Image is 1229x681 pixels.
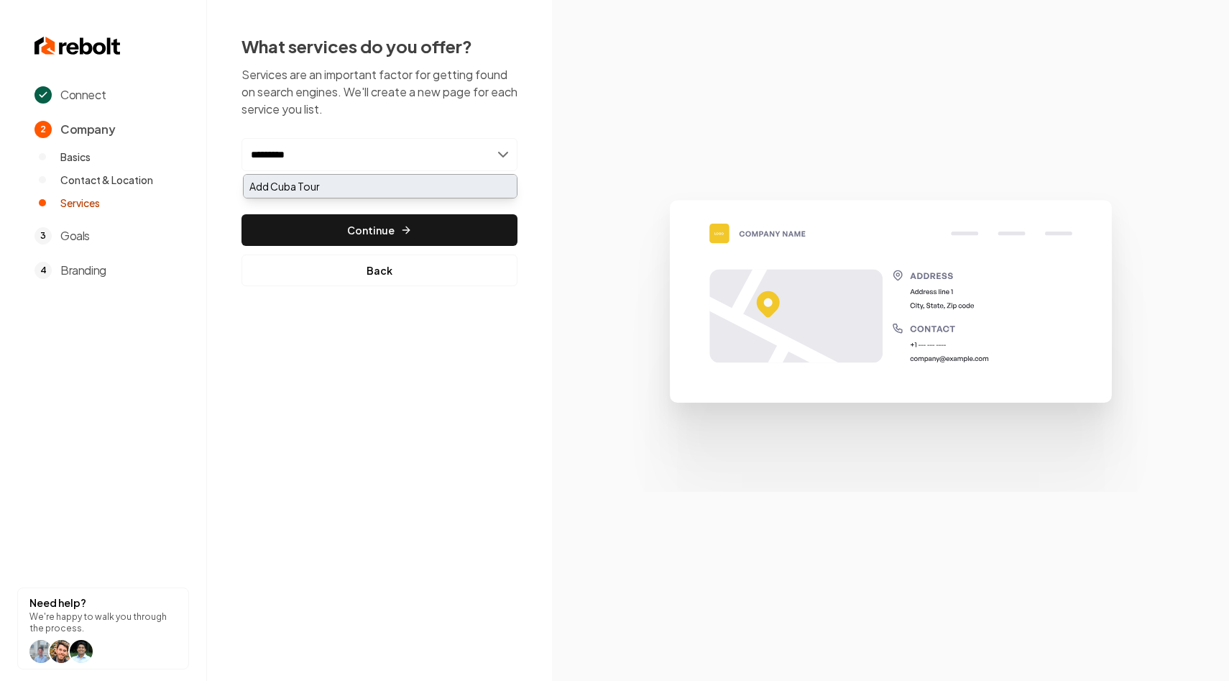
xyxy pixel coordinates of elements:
[70,640,93,663] img: help icon arwin
[34,121,52,138] span: 2
[17,588,189,669] button: Need help?We're happy to walk you through the process.help icon Willhelp icon Willhelp icon arwin
[60,121,115,138] span: Company
[60,173,153,187] span: Contact & Location
[29,640,52,663] img: help icon Will
[60,150,91,164] span: Basics
[241,255,517,286] button: Back
[29,611,177,634] p: We're happy to walk you through the process.
[34,227,52,244] span: 3
[609,189,1173,491] img: Google Business Profile
[241,214,517,246] button: Continue
[34,35,121,58] img: Rebolt Logo
[29,596,86,609] strong: Need help?
[60,262,106,279] span: Branding
[34,262,52,279] span: 4
[50,640,73,663] img: help icon Will
[60,196,100,210] span: Services
[60,227,90,244] span: Goals
[60,86,106,104] span: Connect
[241,66,517,118] p: Services are an important factor for getting found on search engines. We'll create a new page for...
[244,175,517,198] div: Add Cuba Tour
[241,35,517,58] h2: What services do you offer?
